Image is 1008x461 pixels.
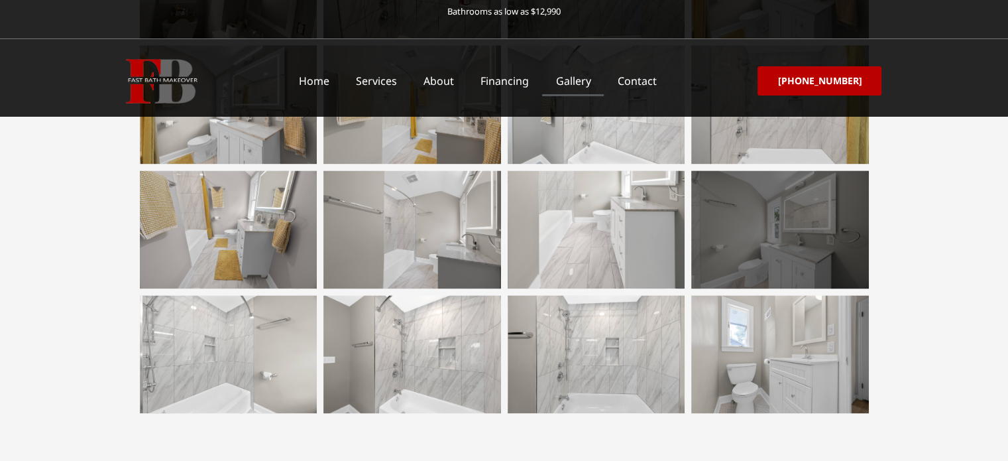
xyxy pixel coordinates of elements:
[542,66,604,96] a: Gallery
[126,59,197,103] img: Fast Bath Makeover icon
[604,66,669,96] a: Contact
[410,66,467,96] a: About
[757,66,881,96] a: [PHONE_NUMBER]
[467,66,542,96] a: Financing
[343,66,410,96] a: Services
[777,76,862,86] span: [PHONE_NUMBER]
[286,66,343,96] a: Home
